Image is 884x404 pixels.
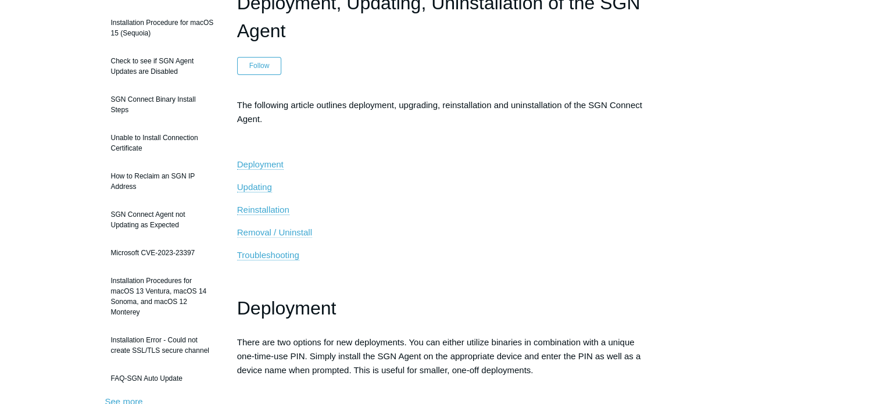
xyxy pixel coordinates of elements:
[237,182,272,192] a: Updating
[105,203,220,236] a: SGN Connect Agent not Updating as Expected
[237,227,312,238] a: Removal / Uninstall
[105,50,220,83] a: Check to see if SGN Agent Updates are Disabled
[105,329,220,362] a: Installation Error - Could not create SSL/TLS secure channel
[105,270,220,323] a: Installation Procedures for macOS 13 Ventura, macOS 14 Sonoma, and macOS 12 Monterey
[105,127,220,159] a: Unable to Install Connection Certificate
[237,205,289,215] a: Reinstallation
[105,165,220,198] a: How to Reclaim an SGN IP Address
[237,205,289,214] span: Reinstallation
[237,57,282,74] button: Follow Article
[237,250,299,260] a: Troubleshooting
[237,298,337,319] span: Deployment
[105,242,220,264] a: Microsoft CVE-2023-23397
[237,159,284,169] span: Deployment
[105,367,220,389] a: FAQ-SGN Auto Update
[237,337,641,375] span: There are two options for new deployments. You can either utilize binaries in combination with a ...
[237,227,312,237] span: Removal / Uninstall
[237,159,284,170] a: Deployment
[105,12,220,44] a: Installation Procedure for macOS 15 (Sequoia)
[105,88,220,121] a: SGN Connect Binary Install Steps
[237,100,642,124] span: The following article outlines deployment, upgrading, reinstallation and uninstallation of the SG...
